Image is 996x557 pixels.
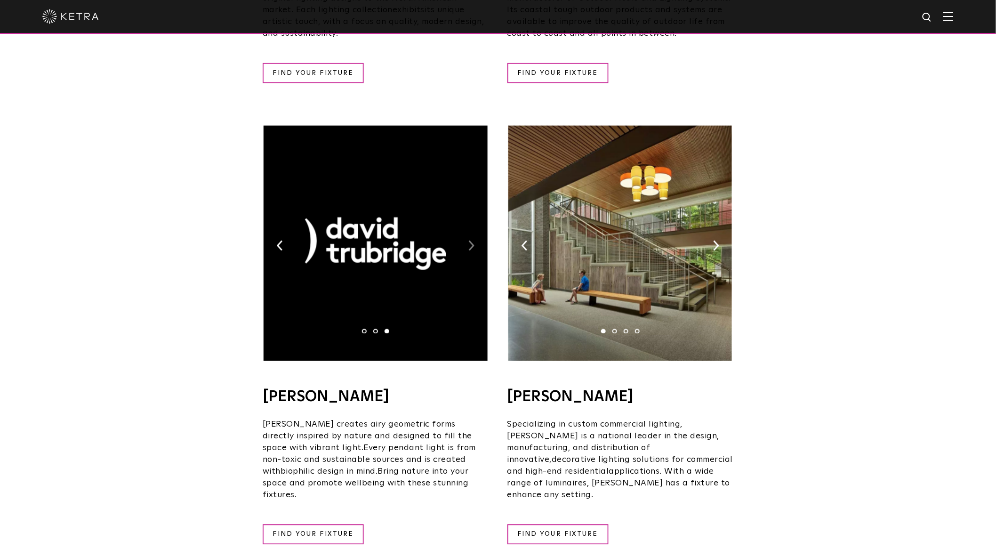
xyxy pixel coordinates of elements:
[263,389,489,404] h4: [PERSON_NAME]
[507,389,733,404] h4: [PERSON_NAME]
[263,444,476,476] span: Every pendant light is from non-toxic and sustainable sources and is created with
[263,467,469,499] span: Bring nature into your space and promote wellbeing with these stunning fixtures.
[42,9,99,24] img: ketra-logo-2019-white
[922,12,933,24] img: search icon
[943,12,954,21] img: Hamburger%20Nav.svg
[507,467,731,499] span: applications. With a wide range of luminaires, [PERSON_NAME] has a fixture to enhance any setting.
[277,241,283,251] img: arrow-left-black.svg
[507,63,609,83] a: FIND YOUR FIXTURE
[263,419,489,501] p: biophilic design in mind.
[508,126,732,361] img: Lumetta_KetraReadySolutions-03.jpg
[507,432,720,464] span: is a national leader in the design, manufacturing, and distribution of innovative,
[263,420,472,452] span: [PERSON_NAME] creates airy geometric forms directly inspired by nature and designed to fill the s...
[507,455,733,476] span: decorative lighting solutions for commercial and high-end residential
[507,432,579,440] span: [PERSON_NAME]
[468,241,474,251] img: arrow-right-black.svg
[507,525,609,545] a: FIND YOUR FIXTURE
[522,241,528,251] img: arrow-left-black.svg
[263,525,364,545] a: FIND YOUR FIXTURE
[713,241,719,251] img: arrow-right-black.svg
[507,420,683,428] span: Specializing in custom commercial lighting,
[264,126,487,361] img: DavidTrubridge_WebLogo.jpg
[263,63,364,83] a: FIND YOUR FIXTURE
